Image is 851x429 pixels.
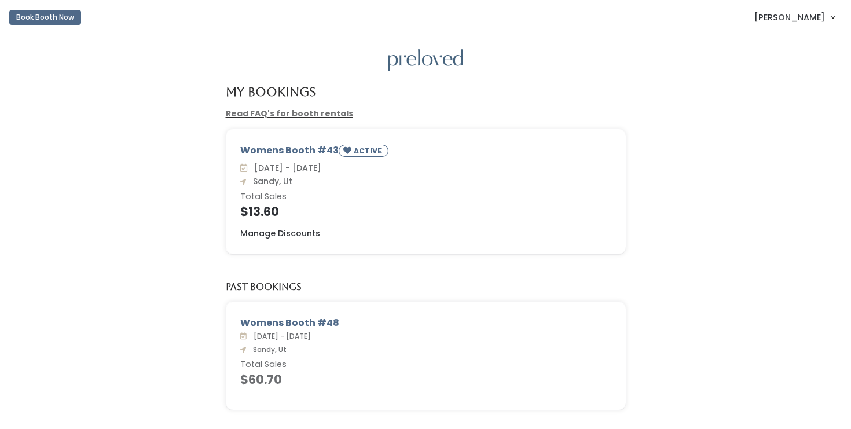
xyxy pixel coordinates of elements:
[9,10,81,25] button: Book Booth Now
[248,175,292,187] span: Sandy, Ut
[240,360,611,369] h6: Total Sales
[240,205,611,218] h4: $13.60
[226,108,353,119] a: Read FAQ's for booth rentals
[9,5,81,30] a: Book Booth Now
[226,85,316,98] h4: My Bookings
[240,228,320,239] u: Manage Discounts
[248,344,287,354] span: Sandy, Ut
[354,146,384,156] small: ACTIVE
[240,316,611,330] div: Womens Booth #48
[250,162,321,174] span: [DATE] - [DATE]
[743,5,846,30] a: [PERSON_NAME]
[226,282,302,292] h5: Past Bookings
[249,331,311,341] span: [DATE] - [DATE]
[240,228,320,240] a: Manage Discounts
[240,144,611,162] div: Womens Booth #43
[240,373,611,386] h4: $60.70
[240,192,611,201] h6: Total Sales
[754,11,825,24] span: [PERSON_NAME]
[388,49,463,72] img: preloved logo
